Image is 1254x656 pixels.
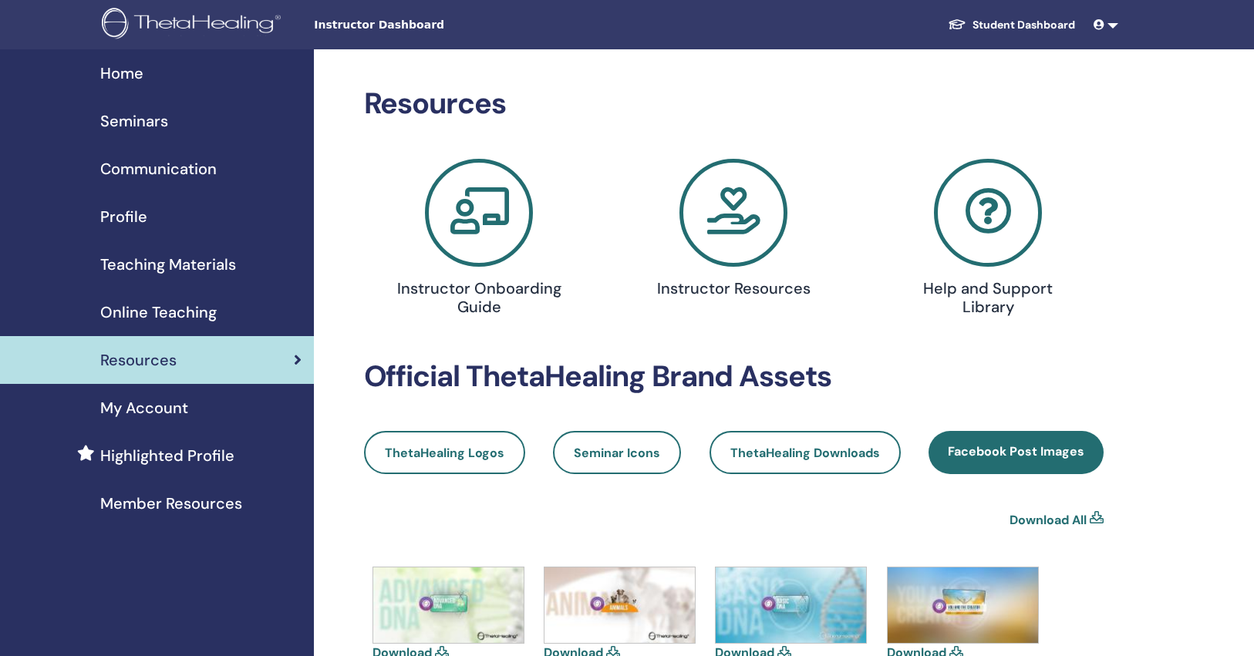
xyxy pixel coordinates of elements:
img: logo.png [102,8,286,42]
a: Download All [1010,511,1087,530]
span: Highlighted Profile [100,444,234,467]
img: basic-dna.jpg [716,567,866,643]
span: Online Teaching [100,301,217,324]
span: Member Resources [100,492,242,515]
a: Seminar Icons [553,431,681,474]
a: Instructor Resources [615,159,851,304]
img: graduation-cap-white.svg [948,18,966,31]
a: Student Dashboard [935,11,1087,39]
a: ThetaHealing Logos [364,431,525,474]
img: animals.jpg [544,567,695,643]
a: Instructor Onboarding Guide [362,159,598,322]
span: Home [100,62,143,85]
a: ThetaHealing Downloads [710,431,901,474]
span: ThetaHealing Logos [385,445,504,461]
a: Facebook Post Images [929,431,1104,474]
span: My Account [100,396,188,419]
h2: Official ThetaHealing Brand Assets [364,359,1104,395]
img: creator.jpg [888,567,1038,643]
h2: Resources [364,86,1104,122]
span: ThetaHealing Downloads [730,445,880,461]
span: Resources [100,348,177,372]
h4: Instructor Onboarding Guide [396,279,561,316]
span: Seminars [100,109,168,133]
span: Communication [100,157,217,180]
h4: Help and Support Library [905,279,1070,316]
a: Help and Support Library [870,159,1106,322]
span: Profile [100,205,147,228]
span: Teaching Materials [100,253,236,276]
img: advanced.jpg [373,567,524,643]
h4: Instructor Resources [651,279,816,298]
span: Seminar Icons [574,445,660,461]
span: Instructor Dashboard [314,17,545,33]
span: Facebook Post Images [948,443,1084,459]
